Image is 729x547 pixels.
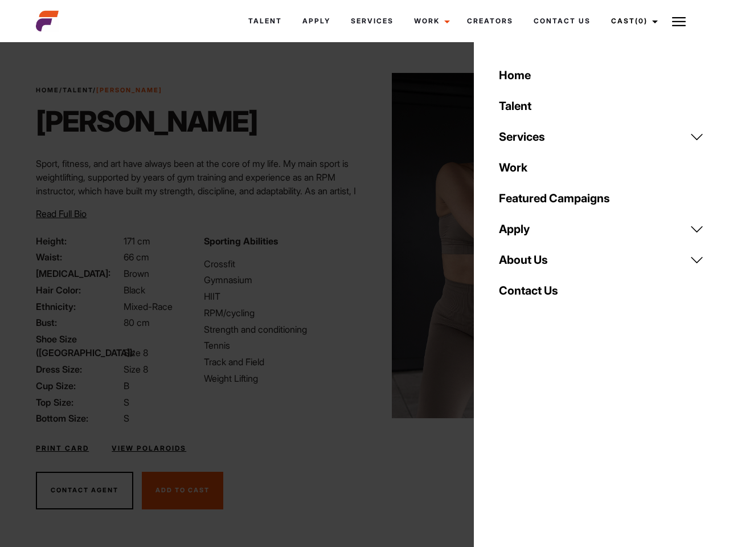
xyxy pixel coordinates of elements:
[457,6,523,36] a: Creators
[492,91,711,121] a: Talent
[142,472,223,509] button: Add To Cast
[635,17,648,25] span: (0)
[341,6,404,36] a: Services
[36,332,121,360] span: Shoe Size ([GEOGRAPHIC_DATA]):
[238,6,292,36] a: Talent
[36,157,358,225] p: Sport, fitness, and art have always been at the core of my life. My main sport is weightlifting, ...
[124,301,173,312] span: Mixed-Race
[204,372,358,385] li: Weight Lifting
[523,6,601,36] a: Contact Us
[492,214,711,244] a: Apply
[36,411,121,425] span: Bottom Size:
[204,257,358,271] li: Crossfit
[96,86,162,94] strong: [PERSON_NAME]
[124,251,149,263] span: 66 cm
[204,338,358,352] li: Tennis
[36,104,257,138] h1: [PERSON_NAME]
[36,208,87,219] span: Read Full Bio
[204,306,358,320] li: RPM/cycling
[36,379,121,393] span: Cup Size:
[124,235,150,247] span: 171 cm
[124,284,145,296] span: Black
[672,15,686,28] img: Burger icon
[124,364,148,375] span: Size 8
[124,347,148,358] span: Size 8
[204,289,358,303] li: HIIT
[492,244,711,275] a: About Us
[36,362,121,376] span: Dress Size:
[492,152,711,183] a: Work
[36,10,59,32] img: cropped-aefm-brand-fav-22-square.png
[124,397,129,408] span: S
[124,317,150,328] span: 80 cm
[124,413,129,424] span: S
[492,60,711,91] a: Home
[404,6,457,36] a: Work
[124,380,129,391] span: B
[204,235,278,247] strong: Sporting Abilities
[601,6,665,36] a: Cast(0)
[36,472,133,509] button: Contact Agent
[36,443,89,454] a: Print Card
[36,207,87,221] button: Read Full Bio
[36,267,121,280] span: [MEDICAL_DATA]:
[492,183,711,214] a: Featured Campaigns
[36,300,121,313] span: Ethnicity:
[155,486,210,494] span: Add To Cast
[36,250,121,264] span: Waist:
[36,283,121,297] span: Hair Color:
[36,316,121,329] span: Bust:
[36,395,121,409] span: Top Size:
[204,355,358,369] li: Track and Field
[36,85,162,95] span: / /
[292,6,341,36] a: Apply
[112,443,186,454] a: View Polaroids
[36,86,59,94] a: Home
[204,323,358,336] li: Strength and conditioning
[204,273,358,287] li: Gymnasium
[124,268,149,279] span: Brown
[63,86,93,94] a: Talent
[492,121,711,152] a: Services
[36,234,121,248] span: Height:
[492,275,711,306] a: Contact Us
